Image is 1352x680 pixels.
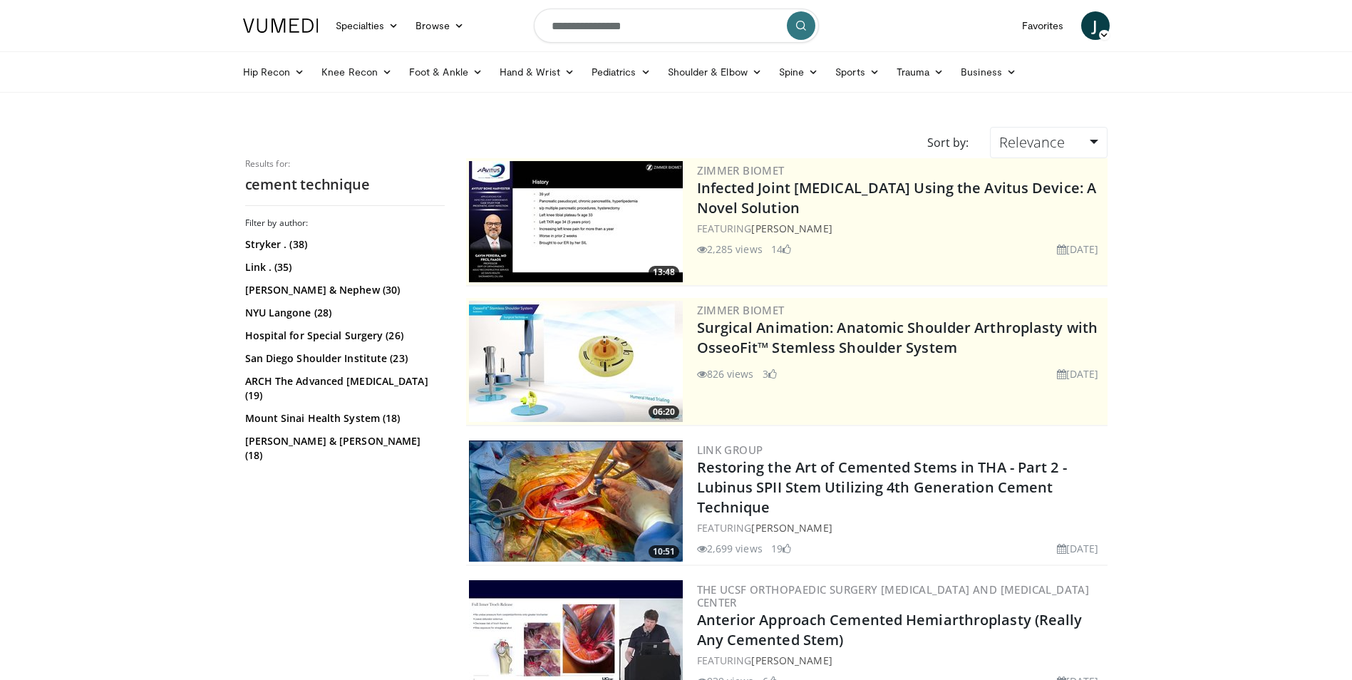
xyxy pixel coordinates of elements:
a: NYU Langone (28) [245,306,441,320]
a: [PERSON_NAME] [751,521,832,535]
span: 13:48 [649,266,679,279]
div: Sort by: [917,127,979,158]
div: FEATURING [697,221,1105,236]
a: [PERSON_NAME] & Nephew (30) [245,283,441,297]
a: Relevance [990,127,1107,158]
a: The UCSF Orthopaedic Surgery [MEDICAL_DATA] and [MEDICAL_DATA] Center [697,582,1090,609]
li: 2,699 views [697,541,763,556]
a: Anterior Approach Cemented Hemiarthroplasty (Really Any Cemented Stem) [697,610,1083,649]
div: FEATURING [697,520,1105,535]
img: VuMedi Logo [243,19,319,33]
a: Mount Sinai Health System (18) [245,411,441,426]
a: Zimmer Biomet [697,163,785,177]
h3: Filter by author: [245,217,445,229]
a: Hip Recon [234,58,314,86]
a: Hospital for Special Surgery (26) [245,329,441,343]
a: Restoring the Art of Cemented Stems in THA - Part 2 - Lubinus SPII Stem Utilizing 4th Generation ... [697,458,1067,517]
img: 6109daf6-8797-4a77-88a1-edd099c0a9a9.300x170_q85_crop-smart_upscale.jpg [469,161,683,282]
li: 19 [771,541,791,556]
a: [PERSON_NAME] & [PERSON_NAME] (18) [245,434,441,463]
span: 06:20 [649,406,679,418]
p: Results for: [245,158,445,170]
li: 3 [763,366,777,381]
a: Pediatrics [583,58,659,86]
a: LINK Group [697,443,763,457]
a: Knee Recon [313,58,401,86]
li: [DATE] [1057,242,1099,257]
a: Infected Joint [MEDICAL_DATA] Using the Avitus Device: A Novel Solution [697,178,1097,217]
a: Trauma [888,58,953,86]
li: 826 views [697,366,754,381]
a: Link . (35) [245,260,441,274]
a: [PERSON_NAME] [751,222,832,235]
li: [DATE] [1057,541,1099,556]
a: Surgical Animation: Anatomic Shoulder Arthroplasty with OsseoFit™ Stemless Shoulder System [697,318,1098,357]
a: Shoulder & Elbow [659,58,770,86]
h2: cement technique [245,175,445,194]
a: Specialties [327,11,408,40]
a: San Diego Shoulder Institute (23) [245,351,441,366]
a: [PERSON_NAME] [751,654,832,667]
a: Stryker . (38) [245,237,441,252]
a: Sports [827,58,888,86]
img: 84e7f812-2061-4fff-86f6-cdff29f66ef4.300x170_q85_crop-smart_upscale.jpg [469,301,683,422]
li: 2,285 views [697,242,763,257]
a: Hand & Wrist [491,58,583,86]
span: 10:51 [649,545,679,558]
li: 14 [771,242,791,257]
div: FEATURING [697,653,1105,668]
a: Favorites [1013,11,1073,40]
img: 541785a2-7f41-49e0-a0f0-8ebfe48e9674.300x170_q85_crop-smart_upscale.jpg [469,441,683,562]
a: 06:20 [469,301,683,422]
a: Zimmer Biomet [697,303,785,317]
span: Relevance [999,133,1065,152]
a: 13:48 [469,161,683,282]
input: Search topics, interventions [534,9,819,43]
a: Spine [770,58,827,86]
a: Business [952,58,1025,86]
a: Browse [407,11,473,40]
a: ARCH The Advanced [MEDICAL_DATA] (19) [245,374,441,403]
li: [DATE] [1057,366,1099,381]
a: Foot & Ankle [401,58,491,86]
a: J [1081,11,1110,40]
a: 10:51 [469,441,683,562]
